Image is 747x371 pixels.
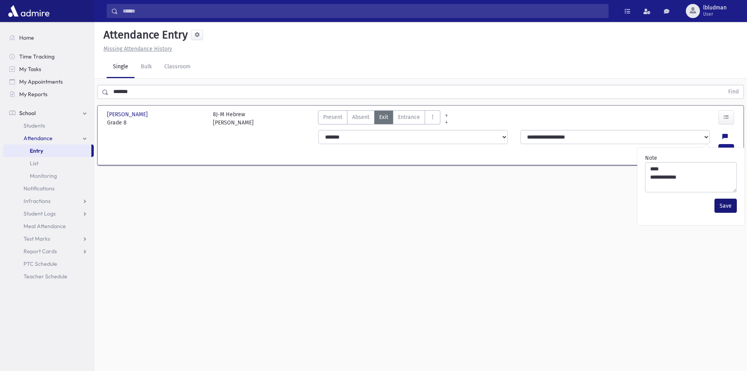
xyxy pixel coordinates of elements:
[3,31,94,44] a: Home
[213,110,254,127] div: 8J-M Hebrew [PERSON_NAME]
[19,34,34,41] span: Home
[3,245,94,258] a: Report Cards
[30,172,57,179] span: Monitoring
[3,119,94,132] a: Students
[703,11,727,17] span: User
[3,170,94,182] a: Monitoring
[379,113,388,121] span: Exit
[3,182,94,195] a: Notifications
[24,122,45,129] span: Students
[19,78,63,85] span: My Appointments
[24,223,66,230] span: Meal Attendance
[158,56,197,78] a: Classroom
[3,157,94,170] a: List
[3,132,94,144] a: Attendance
[323,113,342,121] span: Present
[19,53,55,60] span: Time Tracking
[107,110,149,119] span: [PERSON_NAME]
[30,147,43,154] span: Entry
[3,50,94,63] a: Time Tracking
[3,75,94,88] a: My Appointments
[3,232,94,245] a: Test Marks
[30,160,38,167] span: List
[107,119,205,127] span: Grade 8
[100,28,188,42] h5: Attendance Entry
[318,110,440,127] div: AttTypes
[3,220,94,232] a: Meal Attendance
[24,273,67,280] span: Teacher Schedule
[3,144,91,157] a: Entry
[3,258,94,270] a: PTC Schedule
[6,3,51,19] img: AdmirePro
[24,235,50,242] span: Test Marks
[714,199,737,213] button: Save
[24,197,51,205] span: Infractions
[723,85,743,99] button: Find
[107,56,134,78] a: Single
[398,113,420,121] span: Entrance
[24,248,57,255] span: Report Cards
[645,154,657,162] label: Note
[19,110,36,117] span: School
[19,91,47,98] span: My Reports
[19,66,41,73] span: My Tasks
[118,4,608,18] input: Search
[104,46,172,52] u: Missing Attendance History
[24,210,56,217] span: Student Logs
[24,135,53,142] span: Attendance
[703,5,727,11] span: lbludman
[24,185,55,192] span: Notifications
[3,195,94,207] a: Infractions
[352,113,369,121] span: Absent
[3,107,94,119] a: School
[24,260,57,267] span: PTC Schedule
[3,270,94,283] a: Teacher Schedule
[100,46,172,52] a: Missing Attendance History
[134,56,158,78] a: Bulk
[3,207,94,220] a: Student Logs
[3,88,94,101] a: My Reports
[3,63,94,75] a: My Tasks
